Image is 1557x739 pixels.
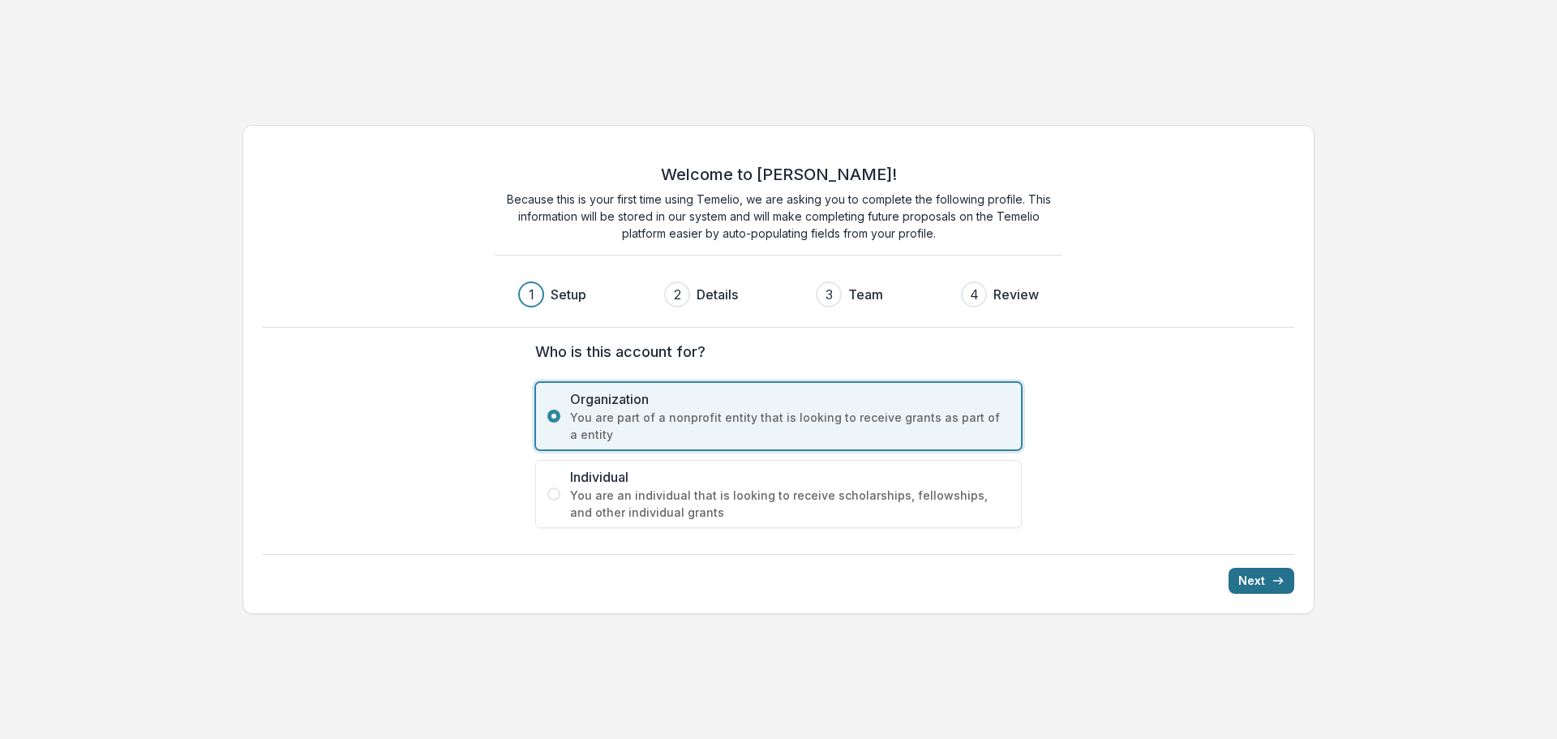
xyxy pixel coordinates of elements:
span: Organization [570,389,1010,409]
span: You are an individual that is looking to receive scholarships, fellowships, and other individual ... [570,487,1010,521]
p: Because this is your first time using Temelio, we are asking you to complete the following profil... [495,191,1062,242]
div: 1 [529,285,534,304]
h3: Setup [551,285,586,304]
div: 3 [826,285,833,304]
h3: Team [848,285,883,304]
h3: Review [993,285,1039,304]
div: 4 [970,285,979,304]
span: You are part of a nonprofit entity that is looking to receive grants as part of a entity [570,409,1010,443]
h2: Welcome to [PERSON_NAME]! [661,165,897,184]
span: Individual [570,467,1010,487]
div: 2 [674,285,681,304]
h3: Details [697,285,738,304]
label: Who is this account for? [535,341,1012,363]
div: Progress [518,281,1039,307]
button: Next [1229,568,1294,594]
